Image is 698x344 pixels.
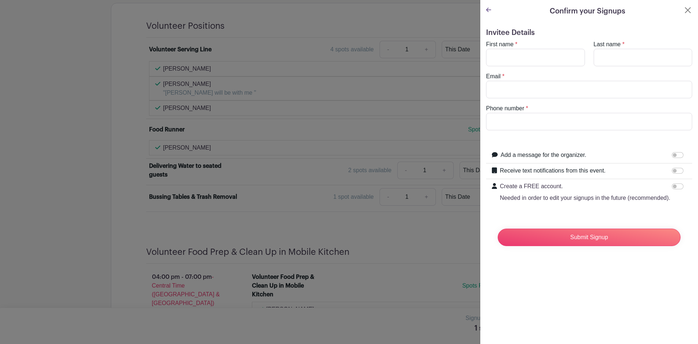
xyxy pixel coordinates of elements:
[500,166,606,175] label: Receive text notifications from this event.
[500,194,670,202] p: Needed in order to edit your signups in the future (recommended).
[486,40,514,49] label: First name
[486,104,524,113] label: Phone number
[486,72,501,81] label: Email
[500,182,670,191] p: Create a FREE account.
[486,28,692,37] h5: Invitee Details
[594,40,621,49] label: Last name
[501,151,586,159] label: Add a message for the organizer.
[550,6,625,17] h5: Confirm your Signups
[683,6,692,15] button: Close
[498,229,681,246] input: Submit Signup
